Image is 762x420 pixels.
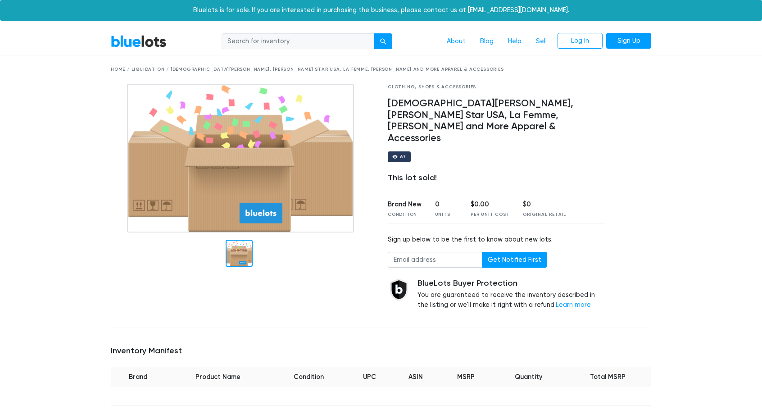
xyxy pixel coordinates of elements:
[388,98,605,145] h4: [DEMOGRAPHIC_DATA][PERSON_NAME], [PERSON_NAME] Star USA, La Femme, [PERSON_NAME] and More Apparel...
[523,211,566,218] div: Original Retail
[493,367,564,388] th: Quantity
[556,301,591,309] a: Learn more
[564,367,651,388] th: Total MSRP
[388,252,482,268] input: Email address
[523,200,566,210] div: $0
[388,200,422,210] div: Brand New
[471,200,509,210] div: $0.00
[127,84,354,233] img: box_graphic.png
[111,346,651,356] h5: Inventory Manifest
[558,33,603,49] a: Log In
[439,367,492,388] th: MSRP
[435,211,458,218] div: Units
[111,35,167,48] a: BlueLots
[529,33,554,50] a: Sell
[471,211,509,218] div: Per Unit Cost
[473,33,501,50] a: Blog
[606,33,651,49] a: Sign Up
[347,367,392,388] th: UPC
[166,367,271,388] th: Product Name
[222,33,375,50] input: Search for inventory
[388,173,605,183] div: This lot sold!
[111,66,651,73] div: Home / Liquidation / [DEMOGRAPHIC_DATA][PERSON_NAME], [PERSON_NAME] Star USA, La Femme, [PERSON_N...
[501,33,529,50] a: Help
[435,200,458,210] div: 0
[270,367,347,388] th: Condition
[400,155,406,159] div: 67
[388,211,422,218] div: Condition
[440,33,473,50] a: About
[417,278,605,310] div: You are guaranteed to receive the inventory described in the listing or we'll make it right with ...
[388,235,605,245] div: Sign up below to be the first to know about new lots.
[111,367,166,388] th: Brand
[417,278,605,288] h5: BlueLots Buyer Protection
[388,278,410,301] img: buyer_protection_shield-3b65640a83011c7d3ede35a8e5a80bfdfaa6a97447f0071c1475b91a4b0b3d01.png
[482,252,547,268] button: Get Notified First
[392,367,439,388] th: ASIN
[388,84,605,91] div: Clothing, Shoes & Accessories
